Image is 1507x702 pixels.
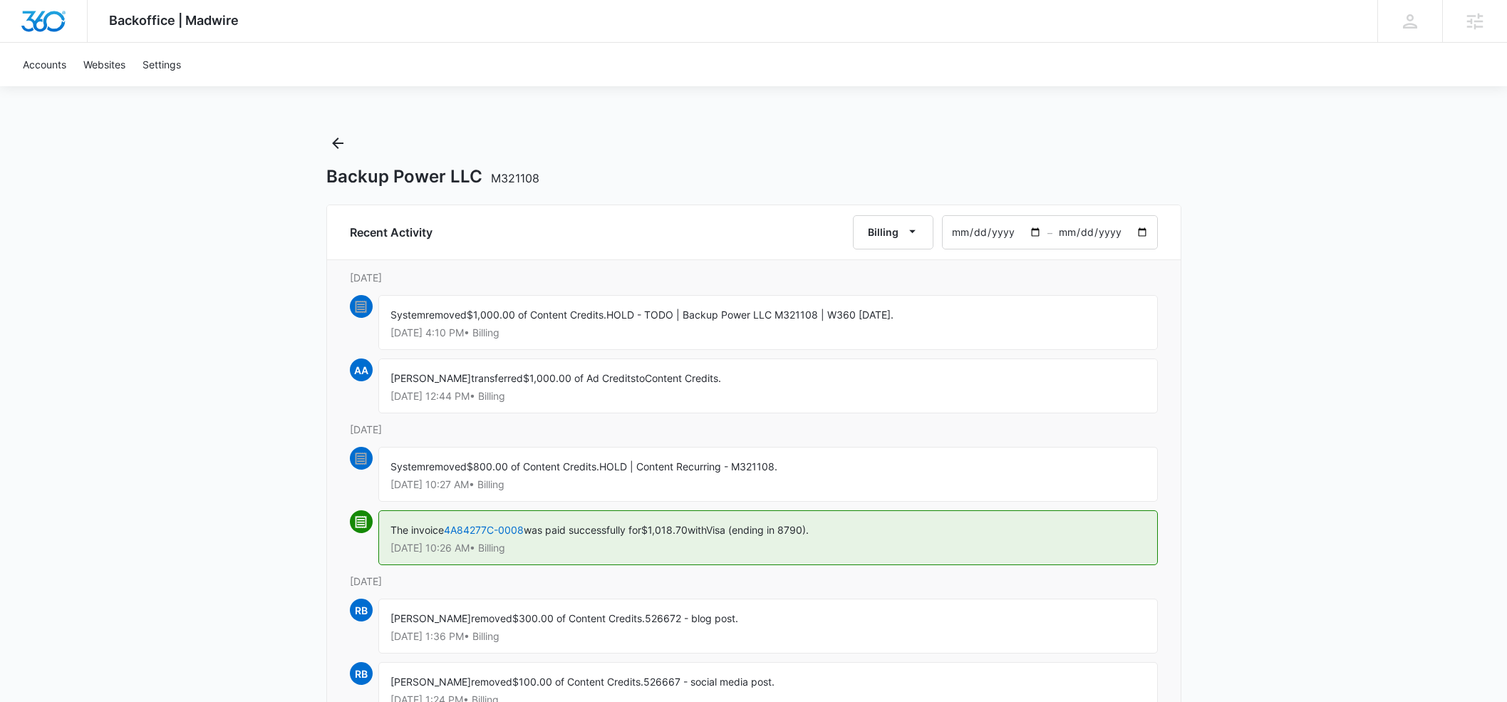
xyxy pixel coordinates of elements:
[390,612,471,624] span: [PERSON_NAME]
[471,612,512,624] span: removed
[1047,225,1052,240] span: –
[425,309,467,321] span: removed
[390,309,425,321] span: System
[109,13,239,28] span: Backoffice | Madwire
[636,372,645,384] span: to
[523,372,636,384] span: $1,000.00 of Ad Credits
[471,676,512,688] span: removed
[350,599,373,621] span: RB
[390,676,471,688] span: [PERSON_NAME]
[14,43,75,86] a: Accounts
[390,460,425,473] span: System
[350,270,1158,285] p: [DATE]
[350,358,373,381] span: AA
[512,612,645,624] span: $300.00 of Content Credits.
[390,372,471,384] span: [PERSON_NAME]
[467,309,606,321] span: $1,000.00 of Content Credits.
[390,328,1146,338] p: [DATE] 4:10 PM • Billing
[390,391,1146,401] p: [DATE] 12:44 PM • Billing
[467,460,599,473] span: $800.00 of Content Credits.
[326,132,349,155] button: Back
[134,43,190,86] a: Settings
[350,422,1158,437] p: [DATE]
[491,171,539,185] span: M321108
[641,524,688,536] span: $1,018.70
[75,43,134,86] a: Websites
[853,215,933,249] button: Billing
[326,166,539,187] h1: Backup Power LLC
[390,631,1146,641] p: [DATE] 1:36 PM • Billing
[645,612,738,624] span: 526672 - blog post.
[706,524,809,536] span: Visa (ending in 8790).
[350,224,433,241] h6: Recent Activity
[350,662,373,685] span: RB
[425,460,467,473] span: removed
[512,676,643,688] span: $100.00 of Content Credits.
[350,574,1158,589] p: [DATE]
[688,524,706,536] span: with
[471,372,523,384] span: transferred
[606,309,894,321] span: HOLD - TODO | Backup Power LLC M321108 | W360 [DATE].
[643,676,775,688] span: 526667 - social media post.
[390,543,1146,553] p: [DATE] 10:26 AM • Billing
[444,524,524,536] a: 4A84277C-0008
[599,460,777,473] span: HOLD | Content Recurring - M321108.
[390,480,1146,490] p: [DATE] 10:27 AM • Billing
[524,524,641,536] span: was paid successfully for
[645,372,721,384] span: Content Credits.
[390,524,444,536] span: The invoice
